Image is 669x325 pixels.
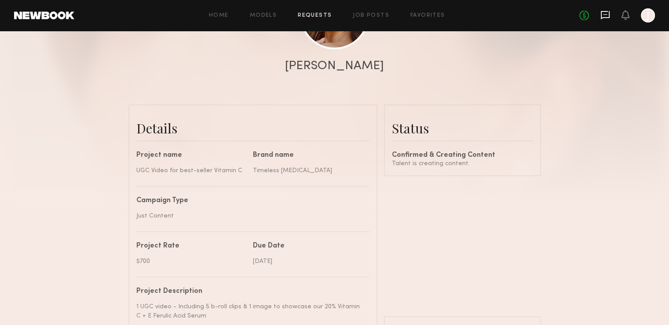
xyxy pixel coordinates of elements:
[136,197,363,204] div: Campaign Type
[285,60,384,72] div: [PERSON_NAME]
[392,119,533,137] div: Status
[136,243,246,250] div: Project Rate
[298,13,332,18] a: Requests
[253,152,363,159] div: Brand name
[136,166,246,175] div: UGC Video for best-seller Vitamin C
[410,13,445,18] a: Favorites
[641,8,655,22] a: J
[209,13,229,18] a: Home
[250,13,277,18] a: Models
[392,159,533,168] div: Talent is creating content.
[253,243,363,250] div: Due Date
[353,13,389,18] a: Job Posts
[392,152,533,159] div: Confirmed & Creating Content
[253,257,363,266] div: [DATE]
[136,302,363,321] div: 1 UGC video - Including 5 b-roll clips & 1 image to showcase our 20% Vitamin C + E Ferulic Acid S...
[136,211,363,221] div: Just Content
[136,257,246,266] div: $700
[253,166,363,175] div: Timeless [MEDICAL_DATA]
[136,288,363,295] div: Project Description
[136,119,369,137] div: Details
[136,152,246,159] div: Project name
